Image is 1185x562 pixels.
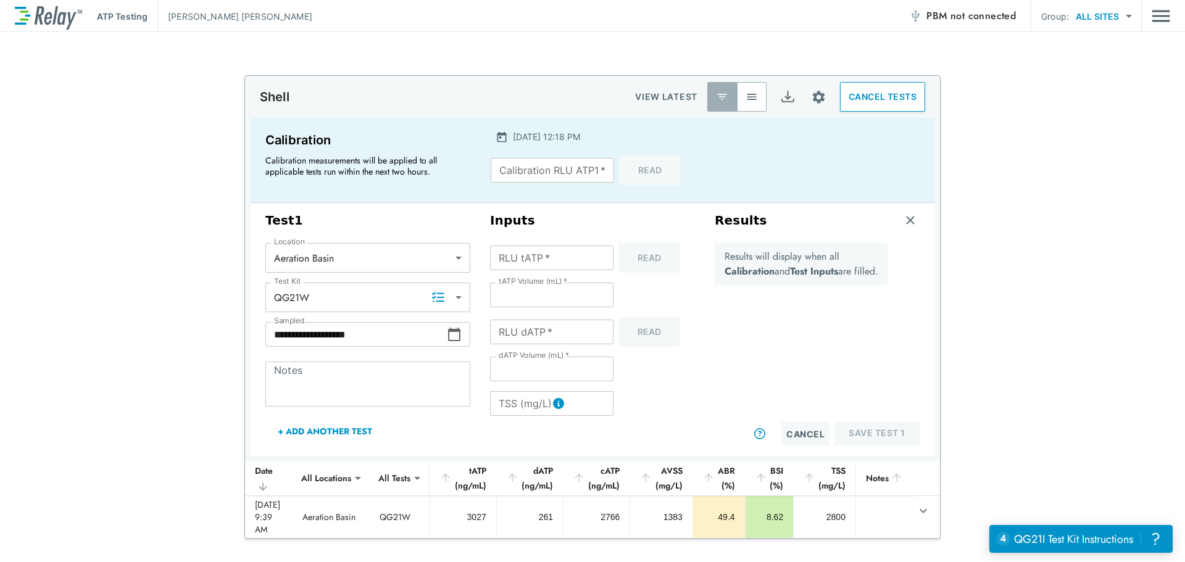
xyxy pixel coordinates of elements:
div: cATP (ng/mL) [573,463,620,493]
div: 49.4 [703,511,735,523]
img: Calender Icon [496,131,508,143]
p: VIEW LATEST [635,89,697,104]
div: dATP (ng/mL) [506,463,553,493]
div: [DATE] 9:39 AM [255,498,283,535]
div: All Locations [293,466,360,490]
label: tATP Volume (mL) [499,277,567,286]
td: Aeration Basin [293,496,370,538]
img: Offline Icon [909,10,921,22]
div: All Tests [370,466,419,490]
input: Choose date, selected date is Sep 16, 2025 [265,322,447,347]
p: Group: [1041,10,1069,23]
img: Latest [716,91,728,103]
h3: Test 1 [265,213,470,228]
div: Notes [866,471,903,486]
div: 8.62 [755,511,784,523]
div: ABR (%) [702,463,735,493]
button: expand row [913,500,934,521]
div: AVSS (mg/L) [639,463,683,493]
th: Date [245,461,293,496]
button: Main menu [1152,4,1170,28]
h3: Results [715,213,767,228]
div: 261 [507,511,553,523]
b: Calibration [725,264,775,278]
div: QG21W [265,285,470,310]
img: Settings Icon [811,89,826,105]
td: QG21W [370,496,430,538]
img: View All [746,91,758,103]
label: Location [274,238,305,246]
p: ATP Testing [97,10,148,23]
button: Site setup [802,81,835,114]
h3: Inputs [490,213,695,228]
button: Cancel [781,421,829,446]
p: [PERSON_NAME] [PERSON_NAME] [168,10,312,23]
button: PBM not connected [904,4,1021,28]
p: [DATE] 12:18 PM [513,130,580,143]
p: Shell [260,89,289,104]
label: Test Kit [274,277,301,286]
div: tATP (ng/mL) [439,463,486,493]
button: + Add Another Test [265,416,385,446]
img: Drawer Icon [1152,4,1170,28]
label: dATP Volume (mL) [499,351,569,360]
div: 2766 [573,511,620,523]
span: PBM [926,7,1016,25]
table: sticky table [245,461,940,539]
div: 1383 [640,511,683,523]
div: Aeration Basin [265,246,470,270]
p: Calibration measurements will be applied to all applicable tests run within the next two hours. [265,155,463,177]
b: Test Inputs [790,264,838,278]
p: Results will display when all and are filled. [725,249,878,279]
button: Export [773,82,802,112]
img: Remove [904,214,917,226]
iframe: Resource center [989,525,1173,553]
div: 2800 [804,511,846,523]
img: Export Icon [780,89,796,105]
span: not connected [950,9,1016,23]
label: Sampled [274,316,305,325]
div: BSI (%) [755,463,784,493]
p: Calibration [265,130,468,150]
img: LuminUltra Relay [15,3,82,30]
button: CANCEL TESTS [840,82,925,112]
div: 3027 [440,511,486,523]
div: TSS (mg/L) [803,463,846,493]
